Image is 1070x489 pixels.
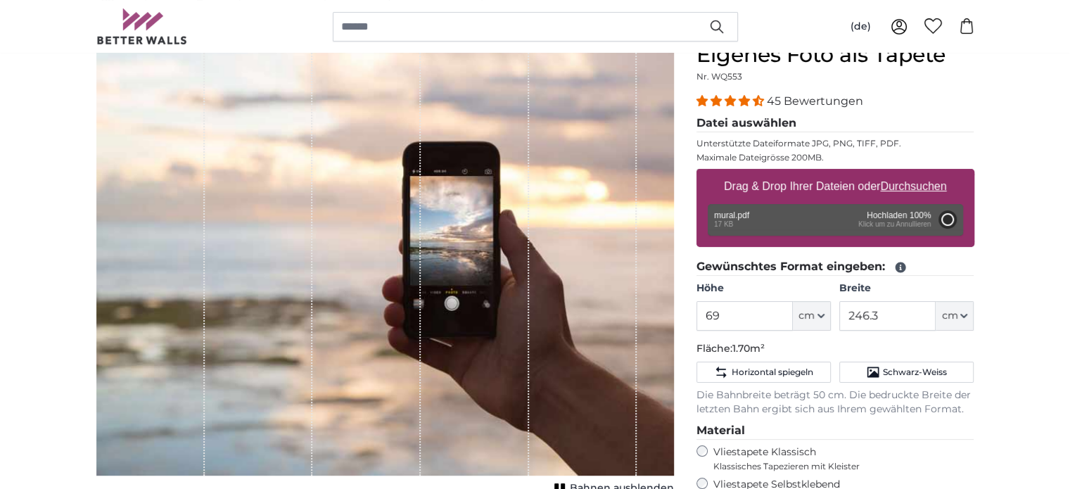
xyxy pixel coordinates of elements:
button: Horizontal spiegeln [696,362,831,383]
button: cm [793,301,831,331]
legend: Material [696,422,974,440]
button: Schwarz-Weiss [839,362,974,383]
p: Die Bahnbreite beträgt 50 cm. Die bedruckte Breite der letzten Bahn ergibt sich aus Ihrem gewählt... [696,388,974,417]
span: cm [941,309,957,323]
label: Höhe [696,281,831,296]
h1: Eigenes Foto als Tapete [696,42,974,68]
span: Klassisches Tapezieren mit Kleister [713,461,962,472]
p: Fläche: [696,342,974,356]
legend: Datei auswählen [696,115,974,132]
label: Breite [839,281,974,296]
button: cm [936,301,974,331]
span: Schwarz-Weiss [883,367,947,378]
img: Betterwalls [96,8,188,44]
span: cm [798,309,815,323]
p: Unterstützte Dateiformate JPG, PNG, TIFF, PDF. [696,138,974,149]
u: Durchsuchen [880,180,946,192]
span: 4.36 stars [696,94,767,108]
p: Maximale Dateigrösse 200MB. [696,152,974,163]
span: Nr. WQ553 [696,71,742,82]
button: (de) [839,14,882,39]
label: Vliestapete Klassisch [713,445,962,472]
span: 1.70m² [732,342,765,355]
span: Horizontal spiegeln [731,367,813,378]
legend: Gewünschtes Format eingeben: [696,258,974,276]
label: Drag & Drop Ihrer Dateien oder [718,172,953,201]
span: 45 Bewertungen [767,94,863,108]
